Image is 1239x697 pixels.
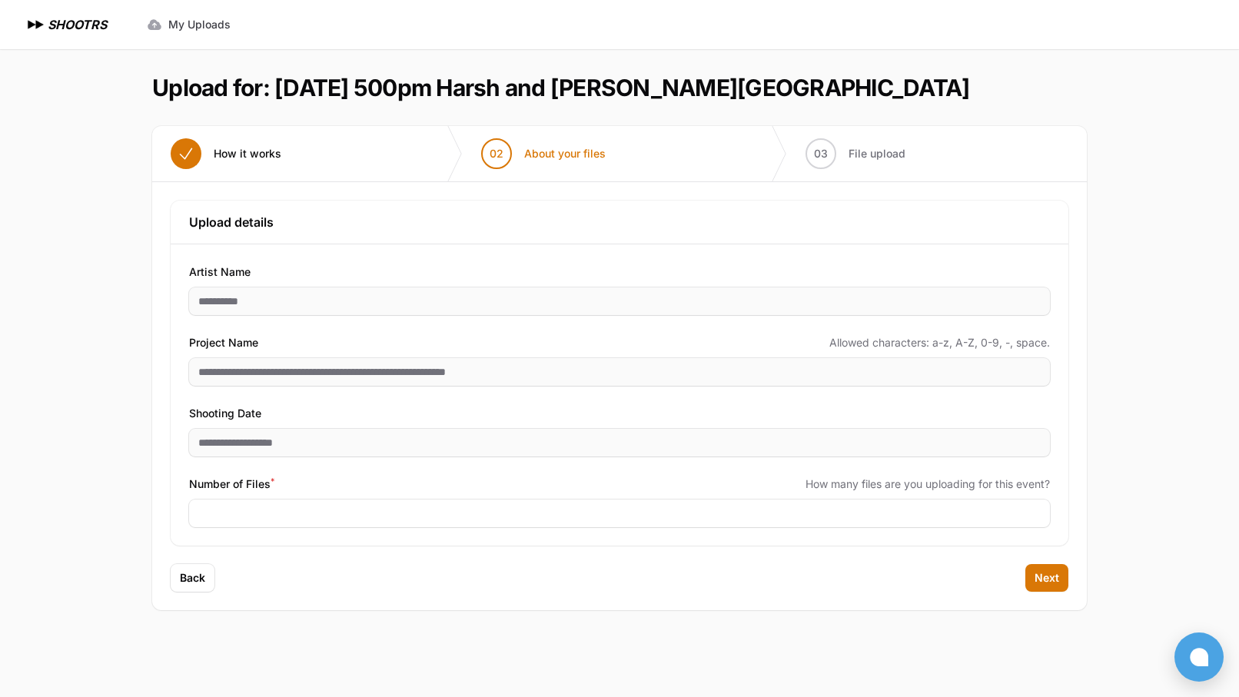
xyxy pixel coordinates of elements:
[463,126,624,181] button: 02 About your files
[171,564,214,592] button: Back
[787,126,924,181] button: 03 File upload
[814,146,828,161] span: 03
[138,11,240,38] a: My Uploads
[25,15,107,34] a: SHOOTRS SHOOTRS
[189,213,1050,231] h3: Upload details
[1174,632,1224,682] button: Open chat window
[25,15,48,34] img: SHOOTRS
[189,263,251,281] span: Artist Name
[168,17,231,32] span: My Uploads
[189,334,258,352] span: Project Name
[1025,564,1068,592] button: Next
[189,475,274,493] span: Number of Files
[524,146,606,161] span: About your files
[829,335,1050,350] span: Allowed characters: a-z, A-Z, 0-9, -, space.
[152,126,300,181] button: How it works
[1035,570,1059,586] span: Next
[152,74,969,101] h1: Upload for: [DATE] 500pm Harsh and [PERSON_NAME][GEOGRAPHIC_DATA]
[490,146,503,161] span: 02
[48,15,107,34] h1: SHOOTRS
[849,146,905,161] span: File upload
[806,476,1050,492] span: How many files are you uploading for this event?
[189,404,261,423] span: Shooting Date
[214,146,281,161] span: How it works
[180,570,205,586] span: Back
